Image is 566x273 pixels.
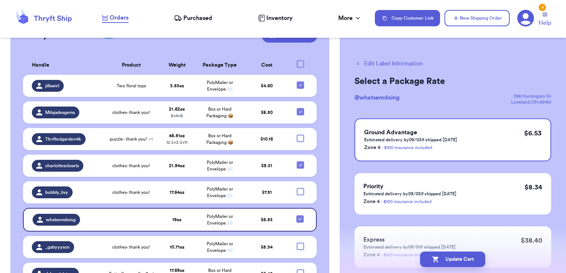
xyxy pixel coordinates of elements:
[170,190,184,195] strong: 17.64 oz
[524,128,542,138] p: $ 6.53
[354,95,400,101] span: @ whatsemdoing
[364,129,417,135] span: Ground Advantage
[172,218,182,222] strong: 19 oz
[169,164,185,168] strong: 21.94 oz
[207,214,233,225] span: PolyMailer or Envelope ✉️
[110,13,129,22] span: Orders
[511,99,551,105] div: Loveland , OH , 45140
[207,242,233,253] span: PolyMailer or Envelope ✉️
[207,80,233,91] span: PolyMailer or Envelope ✉️
[207,160,233,171] span: PolyMailer or Envelope ✉️
[194,56,246,75] th: Package Type
[117,83,146,89] span: Two floral tops
[160,56,194,75] th: Weight
[445,10,510,26] button: New Shipping Order
[375,10,440,26] button: Copy Customer Link
[45,189,68,195] span: bubbly_livy
[206,107,233,118] span: Box or Hard Packaging 📦
[110,136,153,142] span: puzzle - thank you!
[539,4,546,11] div: 3
[261,164,272,168] span: $ 9.31
[261,84,273,88] span: $ 4.60
[363,237,384,243] span: Express
[363,191,456,197] p: Estimated delivery by 09/03 if shipped [DATE]
[183,14,212,23] span: Purchased
[170,245,184,249] strong: 10.71 oz
[174,14,212,23] a: Purchased
[511,93,551,99] div: 398 Huntington Dr
[363,199,380,204] span: Zone 4
[170,84,184,88] strong: 3.53 oz
[364,137,457,143] p: Estimated delivery by 09/03 if shipped [DATE]
[171,114,183,118] span: 8 x 4 x 8
[338,14,362,23] div: More
[149,137,153,141] span: + 1
[45,136,81,142] span: Thriftedgarden4k
[170,268,184,273] strong: 17.69 oz
[260,137,273,141] span: $ 10.16
[246,56,289,75] th: Cost
[262,190,272,195] span: $ 7.51
[354,59,423,68] button: Edit Label Information
[354,75,551,87] h2: Select a Package Rate
[32,61,49,69] span: Handle
[539,12,551,27] a: Help
[45,83,59,89] span: jillswirl
[521,235,542,246] p: $ 38.40
[45,163,79,169] span: charlottesclosets
[381,199,432,204] a: - $100 insurance included
[261,110,273,115] span: $ 8.50
[112,109,150,115] span: clothes- thank you!
[46,217,76,223] span: whatsemdoing
[363,244,456,250] p: Estimated delivery by 09/01 if shipped [DATE]
[382,145,432,150] a: - $100 insurance included
[206,134,233,145] span: Box or Hard Packaging 📦
[363,183,383,189] span: Priority
[45,244,70,250] span: _gabyyyson
[112,244,150,250] span: clothes- thank you!
[103,56,160,75] th: Product
[261,245,273,249] span: $ 5.34
[539,18,551,27] span: Help
[166,140,187,145] span: 12.5 x 3.5 x 11
[207,187,233,198] span: PolyMailer or Envelope ✉️
[112,189,150,195] span: clothes- thank you!
[364,145,380,150] span: Zone 4
[261,218,273,222] span: $ 6.53
[169,134,185,138] strong: 46.51 oz
[102,13,129,23] a: Orders
[525,182,542,192] p: $ 8.34
[420,252,485,267] button: Update Cart
[45,109,75,115] span: Milajadesgems
[517,10,534,27] a: 3
[258,14,293,23] a: Inventory
[266,14,293,23] span: Inventory
[169,107,185,111] strong: 21.62 oz
[112,163,150,169] span: clothes- thank you!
